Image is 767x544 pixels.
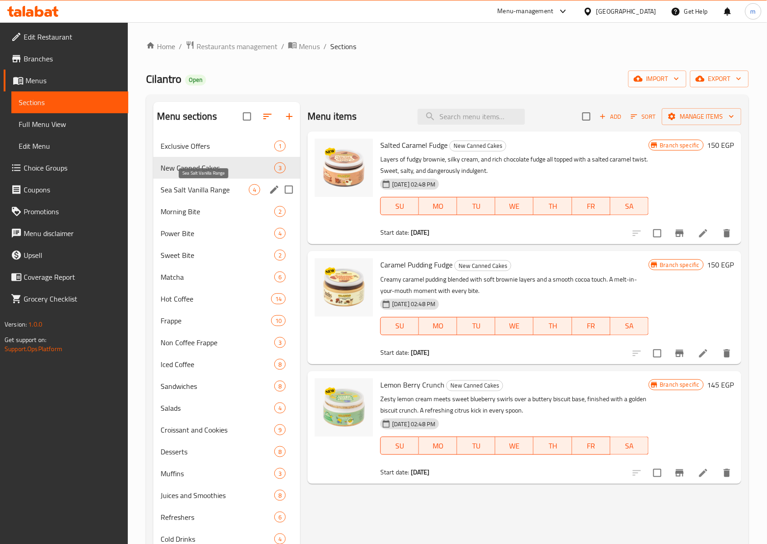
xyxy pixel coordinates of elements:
div: items [274,206,286,217]
button: SU [380,437,419,455]
span: FR [576,200,607,213]
span: TU [461,319,492,332]
span: Non Coffee Frappe [161,337,274,348]
span: 4 [275,535,285,544]
div: items [274,359,286,370]
button: MO [419,437,457,455]
button: SA [611,437,649,455]
span: Choice Groups [24,162,121,173]
span: TH [537,439,568,453]
span: 6 [275,513,285,522]
button: FR [572,197,611,215]
div: Power Bite [161,228,274,239]
span: 3 [275,338,285,347]
div: items [274,162,286,173]
span: Hot Coffee [161,293,271,304]
span: FR [576,439,607,453]
div: Juices and Smoothies8 [153,484,300,506]
div: Croissant and Cookies9 [153,419,300,441]
div: items [274,424,286,435]
span: TU [461,439,492,453]
button: delete [716,343,738,364]
span: Full Menu View [19,119,121,130]
span: Version: [5,318,27,330]
a: Coverage Report [4,266,128,288]
span: [DATE] 02:48 PM [389,300,439,308]
button: SU [380,317,419,335]
div: items [274,446,286,457]
span: 6 [275,273,285,282]
span: Sections [330,41,356,52]
button: edit [267,183,281,196]
h2: Menu items [308,110,357,123]
span: Select all sections [237,107,257,126]
span: Branch specific [656,141,703,150]
span: Grocery Checklist [24,293,121,304]
div: New Canned Cakes [454,260,511,271]
b: [DATE] [411,347,430,358]
input: search [418,109,525,125]
span: 4 [275,404,285,413]
a: Menus [288,40,320,52]
span: Refreshers [161,512,274,523]
span: Salads [161,403,274,413]
span: Edit Menu [19,141,121,151]
span: Start date: [380,466,409,478]
b: [DATE] [411,466,430,478]
span: 10 [272,317,285,325]
a: Coupons [4,179,128,201]
span: New Canned Cakes [450,141,506,151]
span: Sweet Bite [161,250,274,261]
a: Sections [11,91,128,113]
div: items [274,141,286,151]
button: Branch-specific-item [669,343,691,364]
span: SA [614,200,645,213]
span: 8 [275,491,285,500]
span: Coupons [24,184,121,195]
span: 2 [275,207,285,216]
span: 4 [275,229,285,238]
button: MO [419,197,457,215]
button: TU [457,437,495,455]
span: 1.0.0 [28,318,42,330]
button: FR [572,317,611,335]
span: Sort [631,111,656,122]
span: Menus [25,75,121,86]
a: Promotions [4,201,128,222]
span: Start date: [380,227,409,238]
button: WE [495,437,534,455]
div: Hot Coffee14 [153,288,300,310]
a: Edit Menu [11,135,128,157]
span: FR [576,319,607,332]
span: Caramel Pudding Fudge [380,258,453,272]
li: / [179,41,182,52]
a: Grocery Checklist [4,288,128,310]
div: items [271,293,286,304]
span: 4 [249,186,260,194]
img: Caramel Pudding Fudge [315,258,373,317]
div: Salads4 [153,397,300,419]
button: export [690,71,749,87]
span: WE [499,319,530,332]
div: Refreshers6 [153,506,300,528]
p: Creamy caramel pudding blended with soft brownie layers and a smooth cocoa touch. A melt-in-your-... [380,274,648,297]
div: items [274,272,286,282]
span: Sections [19,97,121,108]
span: Juices and Smoothies [161,490,274,501]
span: Cilantro [146,69,182,89]
h6: 145 EGP [707,378,734,391]
span: TH [537,319,568,332]
button: delete [716,222,738,244]
span: New Canned Cakes [161,162,274,173]
span: Sort sections [257,106,278,127]
button: Branch-specific-item [669,462,691,484]
a: Edit menu item [698,348,709,359]
div: items [271,315,286,326]
div: items [274,512,286,523]
span: Frappe [161,315,271,326]
button: import [628,71,686,87]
